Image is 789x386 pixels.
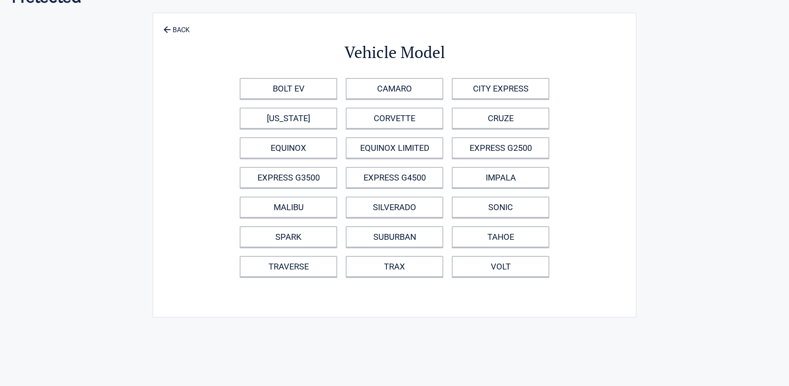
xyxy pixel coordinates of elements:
a: CAMARO [346,78,443,99]
a: CITY EXPRESS [452,78,549,99]
a: SILVERADO [346,197,443,218]
a: CORVETTE [346,108,443,129]
a: TRAX [346,256,443,277]
a: EXPRESS G2500 [452,137,549,158]
a: [US_STATE] [240,108,337,129]
a: MALIBU [240,197,337,218]
a: SUBURBAN [346,226,443,247]
a: TRAVERSE [240,256,337,277]
a: IMPALA [452,167,549,188]
a: CRUZE [452,108,549,129]
a: SONIC [452,197,549,218]
h2: Vehicle Model [200,42,589,63]
a: BOLT EV [240,78,337,99]
a: VOLT [452,256,549,277]
a: BACK [162,19,191,33]
a: EQUINOX [240,137,337,158]
a: EQUINOX LIMITED [346,137,443,158]
a: EXPRESS G4500 [346,167,443,188]
a: SPARK [240,226,337,247]
a: TAHOE [452,226,549,247]
a: EXPRESS G3500 [240,167,337,188]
